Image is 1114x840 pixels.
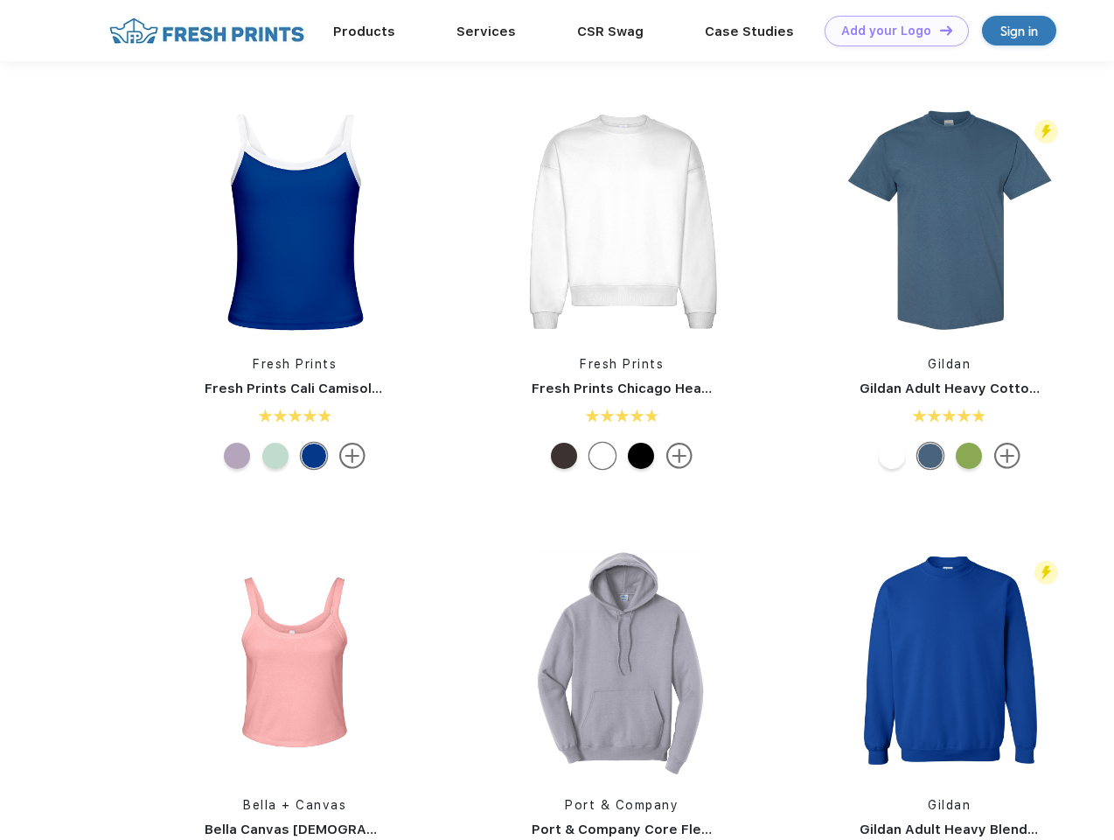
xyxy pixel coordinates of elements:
[928,357,971,371] a: Gildan
[841,24,931,38] div: Add your Logo
[1000,21,1038,41] div: Sign in
[580,357,664,371] a: Fresh Prints
[956,443,982,469] div: Kiwi
[628,443,654,469] div: Black
[333,24,395,39] a: Products
[253,357,337,371] a: Fresh Prints
[205,822,621,837] a: Bella Canvas [DEMOGRAPHIC_DATA]' Micro Ribbed Scoop Tank
[940,25,952,35] img: DT
[551,443,577,469] div: Dark Chocolate mto
[505,546,738,779] img: func=resize&h=266
[104,16,310,46] img: fo%20logo%202.webp
[532,381,833,396] a: Fresh Prints Chicago Heavyweight Crewneck
[262,443,289,469] div: Sage Green
[577,24,644,39] a: CSR Swag
[565,798,679,812] a: Port & Company
[982,16,1056,45] a: Sign in
[243,798,346,812] a: Bella + Canvas
[339,443,366,469] img: more.svg
[224,443,250,469] div: Purple White
[178,105,411,338] img: func=resize&h=266
[505,105,738,338] img: func=resize&h=266
[301,443,327,469] div: Royal Blue White
[879,443,905,469] div: White
[205,381,409,396] a: Fresh Prints Cali Camisole Top
[860,381,1087,396] a: Gildan Adult Heavy Cotton T-Shirt
[928,798,971,812] a: Gildan
[589,443,616,469] div: White
[833,546,1066,779] img: func=resize&h=266
[994,443,1020,469] img: more.svg
[666,443,693,469] img: more.svg
[1034,561,1058,584] img: flash_active_toggle.svg
[1034,120,1058,143] img: flash_active_toggle.svg
[833,105,1066,338] img: func=resize&h=266
[532,822,919,837] a: Port & Company Core Fleece Pullover Hooded Sweatshirt
[178,546,411,779] img: func=resize&h=266
[917,443,943,469] div: Indigo Blue
[456,24,516,39] a: Services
